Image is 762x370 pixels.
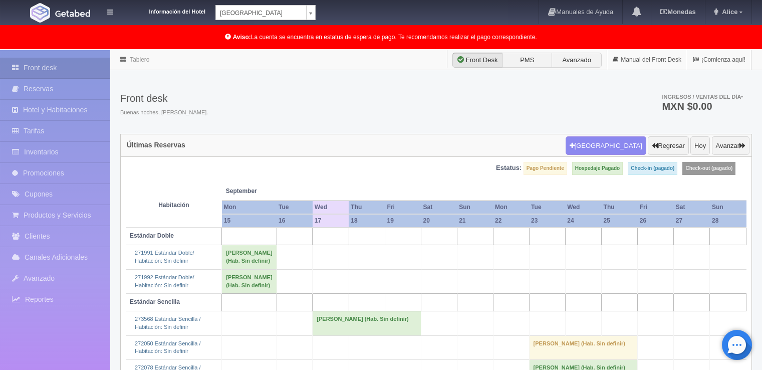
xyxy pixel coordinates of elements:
label: Estatus: [496,163,522,173]
label: Front Desk [452,53,502,68]
a: Tablero [130,56,149,63]
strong: Habitación [158,202,189,209]
th: Fri [385,201,421,214]
label: Pago Pendiente [524,162,567,175]
button: [GEOGRAPHIC_DATA] [566,136,646,155]
h3: Front desk [120,93,208,104]
a: 273568 Estándar Sencilla /Habitación: Sin definir [135,316,200,330]
span: [GEOGRAPHIC_DATA] [220,6,302,21]
a: 271991 Estándar Doble/Habitación: Sin definir [135,250,194,264]
th: Sun [710,201,746,214]
a: ¡Comienza aquí! [687,50,751,70]
span: Ingresos / Ventas del día [662,94,743,100]
b: Estándar Doble [130,232,174,239]
a: 271992 Estándar Doble/Habitación: Sin definir [135,274,194,288]
label: Check-in (pagado) [628,162,677,175]
td: [PERSON_NAME] (Hab. Sin definir) [222,269,277,293]
th: 27 [674,214,710,228]
th: Mon [222,201,277,214]
button: Regresar [648,136,688,155]
th: Fri [638,201,674,214]
b: Monedas [660,8,695,16]
th: 23 [529,214,565,228]
th: Sun [457,201,493,214]
img: Getabed [30,3,50,23]
a: Manual del Front Desk [607,50,687,70]
th: 28 [710,214,746,228]
span: Alice [719,8,737,16]
th: Tue [529,201,565,214]
label: Hospedaje Pagado [572,162,623,175]
th: 26 [638,214,674,228]
th: 18 [349,214,385,228]
span: September [226,187,309,196]
h3: MXN $0.00 [662,101,743,111]
a: [GEOGRAPHIC_DATA] [215,5,316,20]
th: 20 [421,214,457,228]
th: 25 [602,214,638,228]
th: Tue [277,201,313,214]
th: 19 [385,214,421,228]
label: Check-out (pagado) [682,162,735,175]
th: 22 [493,214,529,228]
b: Aviso: [233,34,251,41]
label: PMS [502,53,552,68]
dt: Información del Hotel [125,5,205,16]
label: Avanzado [552,53,602,68]
th: Wed [565,201,601,214]
b: Estándar Sencilla [130,298,180,305]
th: Sat [421,201,457,214]
td: [PERSON_NAME] (Hab. Sin definir) [313,311,421,335]
th: Mon [493,201,529,214]
th: 21 [457,214,493,228]
th: Wed [313,201,349,214]
td: [PERSON_NAME] (Hab. Sin definir) [529,335,638,359]
h4: Últimas Reservas [127,141,185,149]
th: 24 [565,214,601,228]
th: Sat [674,201,710,214]
span: Buenas noches, [PERSON_NAME]. [120,109,208,117]
th: 16 [277,214,313,228]
td: [PERSON_NAME] (Hab. Sin definir) [222,245,277,269]
img: Getabed [55,10,90,17]
th: Thu [349,201,385,214]
th: Thu [602,201,638,214]
button: Hoy [690,136,710,155]
th: 17 [313,214,349,228]
th: 15 [222,214,277,228]
button: Avanzar [712,136,749,155]
a: 272050 Estándar Sencilla /Habitación: Sin definir [135,340,200,354]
